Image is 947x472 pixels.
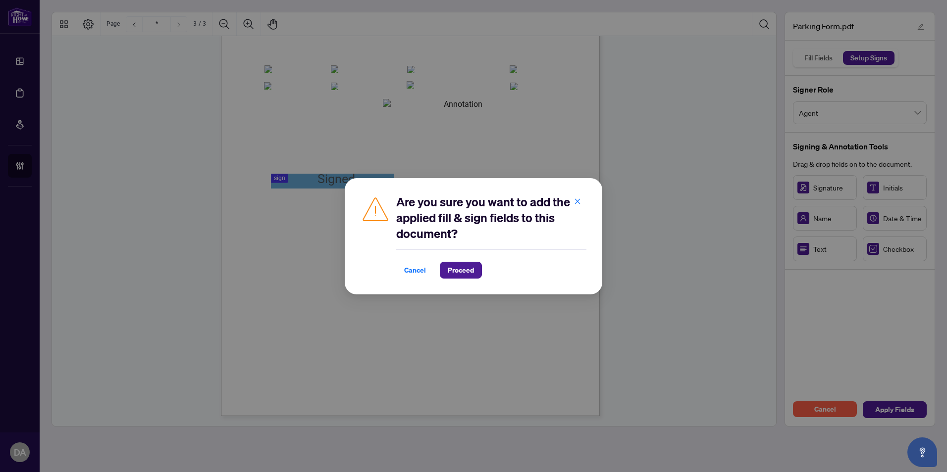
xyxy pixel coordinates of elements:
button: Open asap [907,437,937,467]
button: Cancel [396,262,434,279]
span: Cancel [404,262,426,278]
h2: Are you sure you want to add the applied fill & sign fields to this document? [396,194,586,241]
button: Proceed [440,262,482,279]
span: close [574,197,581,204]
span: Proceed [448,262,474,278]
